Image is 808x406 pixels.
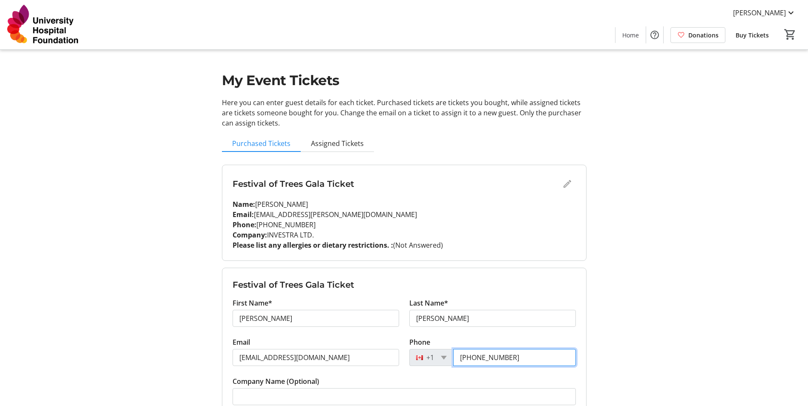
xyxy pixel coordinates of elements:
span: Purchased Tickets [232,140,290,147]
span: Home [622,31,639,40]
span: (Not Answered) [393,240,443,250]
a: Donations [670,27,725,43]
button: Help [646,26,663,43]
label: Email [233,337,250,347]
h1: My Event Tickets [222,70,587,91]
input: (506) 234-5678 [453,349,576,366]
p: [PHONE_NUMBER] [233,220,576,230]
label: Company Name (Optional) [233,376,319,386]
img: University Hospital Foundation's Logo [5,3,81,46]
label: Phone [409,337,430,347]
span: Donations [688,31,719,40]
strong: Phone: [233,220,256,229]
p: [EMAIL_ADDRESS][PERSON_NAME][DOMAIN_NAME] [233,209,576,220]
strong: Email: [233,210,254,219]
label: Last Name* [409,298,448,308]
label: First Name* [233,298,272,308]
a: Home [615,27,646,43]
h3: Festival of Trees Gala Ticket [233,278,576,291]
button: Cart [782,27,798,42]
span: [PERSON_NAME] [733,8,786,18]
h3: Festival of Trees Gala Ticket [233,177,559,190]
p: INVESTRA LTD. [233,230,576,240]
strong: Company: [233,230,267,240]
span: Buy Tickets [736,31,769,40]
span: Assigned Tickets [311,140,364,147]
strong: Please list any allergies or dietary restrictions. : [233,240,393,250]
a: Buy Tickets [729,27,776,43]
p: Here you can enter guest details for each ticket. Purchased tickets are tickets you bought, while... [222,97,587,128]
button: [PERSON_NAME] [726,6,803,20]
strong: Name: [233,200,255,209]
p: [PERSON_NAME] [233,199,576,209]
